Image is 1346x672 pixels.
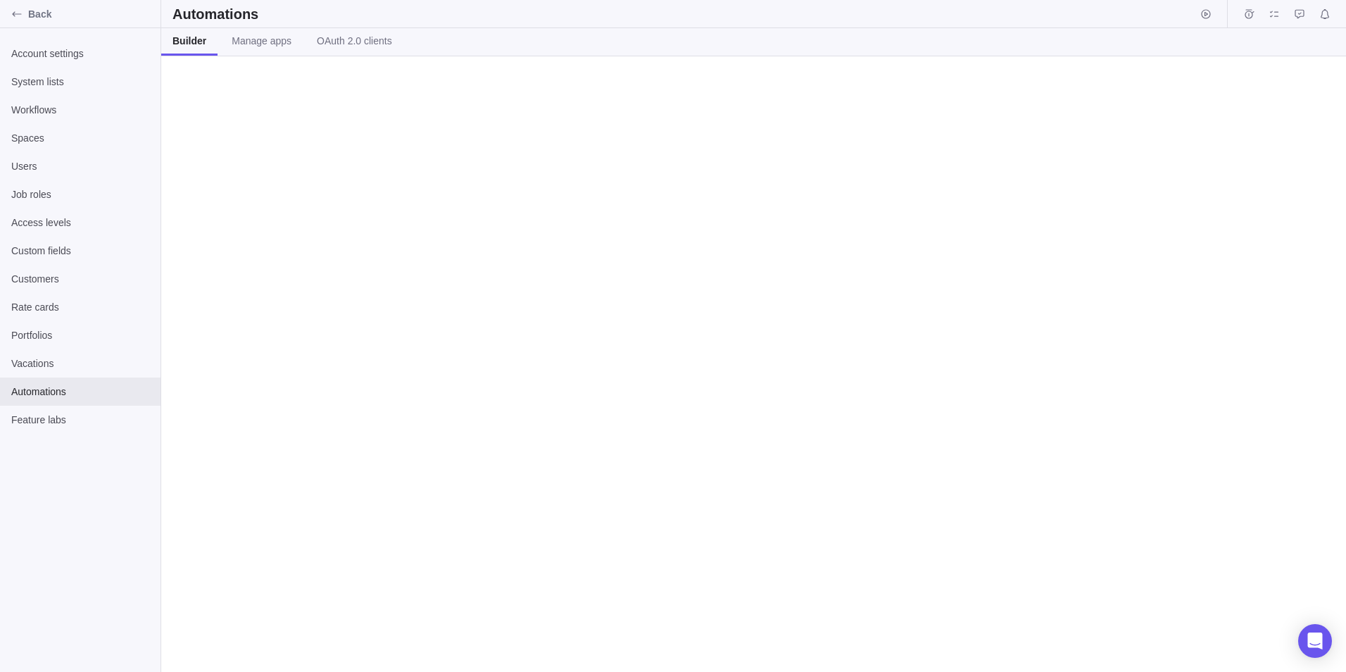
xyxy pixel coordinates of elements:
[220,28,303,56] a: Manage apps
[1290,11,1309,22] a: Approval requests
[1264,4,1284,24] span: My assignments
[306,28,403,56] a: OAuth 2.0 clients
[232,34,291,48] span: Manage apps
[28,7,155,21] span: Back
[1315,4,1335,24] span: Notifications
[11,131,149,145] span: Spaces
[1239,4,1259,24] span: Time logs
[11,46,149,61] span: Account settings
[11,244,149,258] span: Custom fields
[11,216,149,230] span: Access levels
[1298,624,1332,658] div: Open Intercom Messenger
[11,75,149,89] span: System lists
[11,187,149,201] span: Job roles
[1196,4,1216,24] span: Start timer
[11,300,149,314] span: Rate cards
[1315,11,1335,22] a: Notifications
[172,34,206,48] span: Builder
[1290,4,1309,24] span: Approval requests
[11,385,149,399] span: Automations
[11,413,149,427] span: Feature labs
[1239,11,1259,22] a: Time logs
[11,272,149,286] span: Customers
[1264,11,1284,22] a: My assignments
[172,4,258,24] h2: Automations
[161,28,218,56] a: Builder
[11,328,149,342] span: Portfolios
[317,34,392,48] span: OAuth 2.0 clients
[11,159,149,173] span: Users
[11,356,149,371] span: Vacations
[11,103,149,117] span: Workflows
